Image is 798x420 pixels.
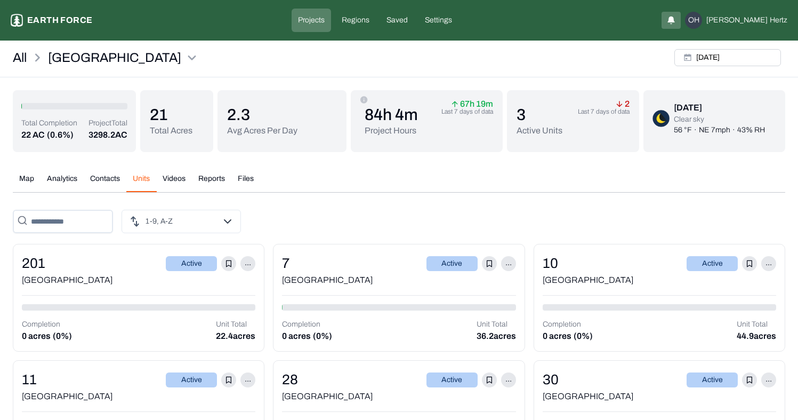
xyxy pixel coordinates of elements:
p: Unit Total [737,319,776,330]
p: 2.3 [227,105,297,124]
p: (0%) [313,330,332,343]
div: [GEOGRAPHIC_DATA] [22,390,255,403]
button: 22 AC(0.6%) [21,129,77,141]
p: Clear sky [674,114,765,125]
p: (0%) [53,330,72,343]
div: OH [685,12,702,29]
p: Unit Total [477,319,516,330]
p: Unit Total [216,319,255,330]
p: ... [501,256,516,271]
p: Projects [298,15,325,26]
p: ... [501,373,516,387]
p: Completion [282,319,332,330]
img: arrow [616,101,623,107]
div: 30 [543,369,559,390]
div: [GEOGRAPHIC_DATA] [282,274,515,287]
button: Videos [156,173,192,192]
p: · [732,125,735,136]
p: Saved [386,15,408,26]
p: ... [761,256,776,271]
p: 22 AC [21,129,45,141]
button: Analytics [41,173,84,192]
button: Files [231,173,260,192]
a: Settings [418,9,458,32]
p: 56 °F [674,125,692,136]
p: (0%) [574,330,593,343]
span: Hertz [770,15,787,26]
div: Active [687,373,738,387]
p: 21 [150,105,192,124]
p: Settings [425,15,452,26]
p: 3 [517,105,562,124]
p: Last 7 days of data [441,107,493,116]
p: (0.6%) [47,129,74,141]
div: [GEOGRAPHIC_DATA] [543,390,776,403]
a: Saved [380,9,414,32]
p: 0 acres [543,330,571,343]
div: Active [166,256,217,271]
button: Units [126,173,156,192]
div: 7 [282,253,289,274]
p: Project Hours [365,124,418,137]
p: ... [240,256,255,271]
div: [GEOGRAPHIC_DATA] [22,274,255,287]
p: · [694,125,697,136]
button: 1-9, A-Z [122,210,241,233]
a: All [13,49,27,66]
p: 44.9 acres [737,330,776,343]
img: clear-sky-night-D7zLJEpc.png [652,110,670,127]
img: earthforce-logo-white-uG4MPadI.svg [11,14,23,27]
div: Active [426,256,478,271]
p: Completion [543,319,593,330]
span: [PERSON_NAME] [706,15,768,26]
p: 84h 4m [365,105,418,124]
div: 10 [543,253,558,274]
p: Project Total [88,118,127,129]
p: 3298.2 AC [88,129,127,141]
p: 67h 19m [452,101,493,107]
button: OH[PERSON_NAME]Hertz [685,12,787,29]
p: 22.4 acres [216,330,255,343]
button: Reports [192,173,231,192]
div: 201 [22,253,45,274]
button: [DATE] [674,49,781,66]
p: Avg Acres Per Day [227,124,297,137]
div: [DATE] [674,101,765,114]
div: 11 [22,369,37,390]
p: Total Completion [21,118,77,129]
div: Active [426,373,478,387]
p: Regions [342,15,369,26]
div: Active [687,256,738,271]
div: Active [166,373,217,387]
button: Contacts [84,173,126,192]
p: ... [761,373,776,387]
img: arrow [452,101,458,107]
div: [GEOGRAPHIC_DATA] [543,274,776,287]
div: 28 [282,369,298,390]
p: 43% RH [737,125,765,136]
p: Active Units [517,124,562,137]
button: Map [13,173,41,192]
p: [GEOGRAPHIC_DATA] [48,49,181,66]
a: Projects [292,9,331,32]
a: Regions [335,9,376,32]
p: 1-9, A-Z [146,216,173,227]
p: 0 acres [282,330,311,343]
p: 0 acres [22,330,51,343]
p: Completion [22,319,72,330]
p: Last 7 days of data [578,107,630,116]
p: NE 7mph [699,125,730,136]
p: Earth force [27,14,92,27]
p: 36.2 acres [477,330,516,343]
p: ... [240,373,255,387]
div: [GEOGRAPHIC_DATA] [282,390,515,403]
p: Total Acres [150,124,192,137]
p: 2 [616,101,630,107]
